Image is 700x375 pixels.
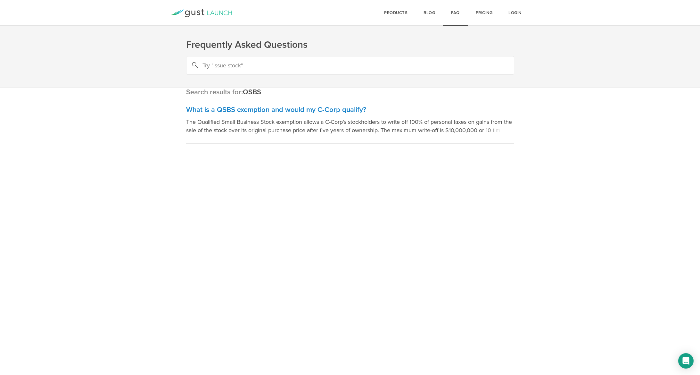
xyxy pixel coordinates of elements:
[186,56,514,75] input: Try "Issue stock"
[186,99,514,144] a: What is a QSBS exemption and would my C-Corp qualify? The Qualified Small Business Stock exemptio...
[678,353,694,369] div: Open Intercom Messenger
[186,105,514,115] h3: What is a QSBS exemption and would my C-Corp qualify?
[186,118,514,134] p: The Qualified Small Business Stock exemption allows a C-Corp's stockholders to write off 100% of ...
[186,88,514,96] h3: Search results for:
[186,38,514,51] h1: Frequently Asked Questions
[243,88,261,96] em: QSBS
